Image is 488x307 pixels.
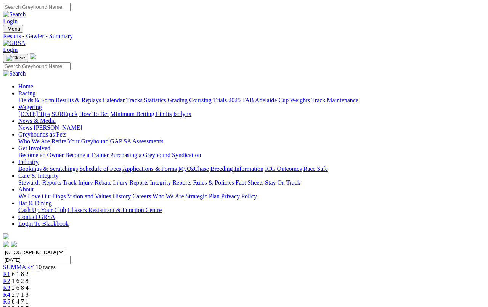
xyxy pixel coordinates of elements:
a: Who We Are [18,138,50,145]
img: logo-grsa-white.png [3,233,9,239]
img: Search [3,11,26,18]
a: Tracks [126,97,143,103]
a: Racing [18,90,35,96]
div: Get Involved [18,152,485,159]
a: Integrity Reports [150,179,191,186]
a: Race Safe [303,166,327,172]
a: Minimum Betting Limits [110,111,172,117]
button: Toggle navigation [3,54,28,62]
button: Toggle navigation [3,25,23,33]
a: Calendar [103,97,125,103]
img: logo-grsa-white.png [30,53,36,59]
a: Become a Trainer [65,152,109,158]
a: History [112,193,131,199]
a: R2 [3,278,10,284]
a: Industry [18,159,39,165]
a: R5 [3,298,10,305]
a: Bar & Dining [18,200,52,206]
a: Track Injury Rebate [63,179,111,186]
a: Breeding Information [210,166,263,172]
a: Fields & Form [18,97,54,103]
a: Rules & Policies [193,179,234,186]
div: Bar & Dining [18,207,485,214]
a: Become an Owner [18,152,64,158]
div: Industry [18,166,485,172]
a: SUMMARY [3,264,34,270]
a: Statistics [144,97,166,103]
span: 2 6 8 4 [12,284,29,291]
a: Chasers Restaurant & Function Centre [67,207,162,213]
a: Login To Blackbook [18,220,69,227]
a: Results & Replays [56,97,101,103]
span: 10 races [35,264,56,270]
a: Cash Up Your Club [18,207,66,213]
span: 6 1 8 2 [12,271,29,277]
a: Fact Sheets [236,179,263,186]
img: Close [6,55,25,61]
a: R1 [3,271,10,277]
a: Wagering [18,104,42,110]
a: Greyhounds as Pets [18,131,66,138]
a: Syndication [172,152,201,158]
div: Racing [18,97,485,104]
a: R3 [3,284,10,291]
a: Coursing [189,97,212,103]
a: Isolynx [173,111,191,117]
a: Get Involved [18,145,50,151]
a: Login [3,47,18,53]
span: 2 7 1 8 [12,291,29,298]
a: [DATE] Tips [18,111,50,117]
div: Wagering [18,111,485,117]
a: News & Media [18,117,56,124]
a: Contact GRSA [18,214,55,220]
div: Results - Gawler - Summary [3,33,485,40]
span: 1 6 2 8 [12,278,29,284]
div: Care & Integrity [18,179,485,186]
a: GAP SA Assessments [110,138,164,145]
a: MyOzChase [178,166,209,172]
div: News & Media [18,124,485,131]
a: Home [18,83,33,90]
input: Search [3,62,71,70]
span: Menu [8,26,20,32]
a: Schedule of Fees [79,166,121,172]
img: GRSA [3,40,26,47]
a: How To Bet [79,111,109,117]
a: Who We Are [152,193,184,199]
div: About [18,193,485,200]
a: R4 [3,291,10,298]
a: 2025 TAB Adelaide Cup [228,97,289,103]
a: Login [3,18,18,24]
a: News [18,124,32,131]
span: 8 4 7 1 [12,298,29,305]
a: Trials [213,97,227,103]
a: About [18,186,34,193]
a: Purchasing a Greyhound [110,152,170,158]
input: Select date [3,256,71,264]
img: facebook.svg [3,241,9,247]
a: Grading [168,97,188,103]
a: We Love Our Dogs [18,193,66,199]
a: Weights [290,97,310,103]
a: Stay On Track [265,179,300,186]
div: Greyhounds as Pets [18,138,485,145]
input: Search [3,3,71,11]
a: Care & Integrity [18,172,59,179]
a: SUREpick [51,111,77,117]
img: twitter.svg [11,241,17,247]
a: Vision and Values [67,193,111,199]
a: [PERSON_NAME] [34,124,82,131]
a: Stewards Reports [18,179,61,186]
a: Privacy Policy [221,193,257,199]
a: ICG Outcomes [265,166,302,172]
a: Track Maintenance [311,97,358,103]
a: Injury Reports [113,179,148,186]
a: Applications & Forms [122,166,177,172]
img: Search [3,70,26,77]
